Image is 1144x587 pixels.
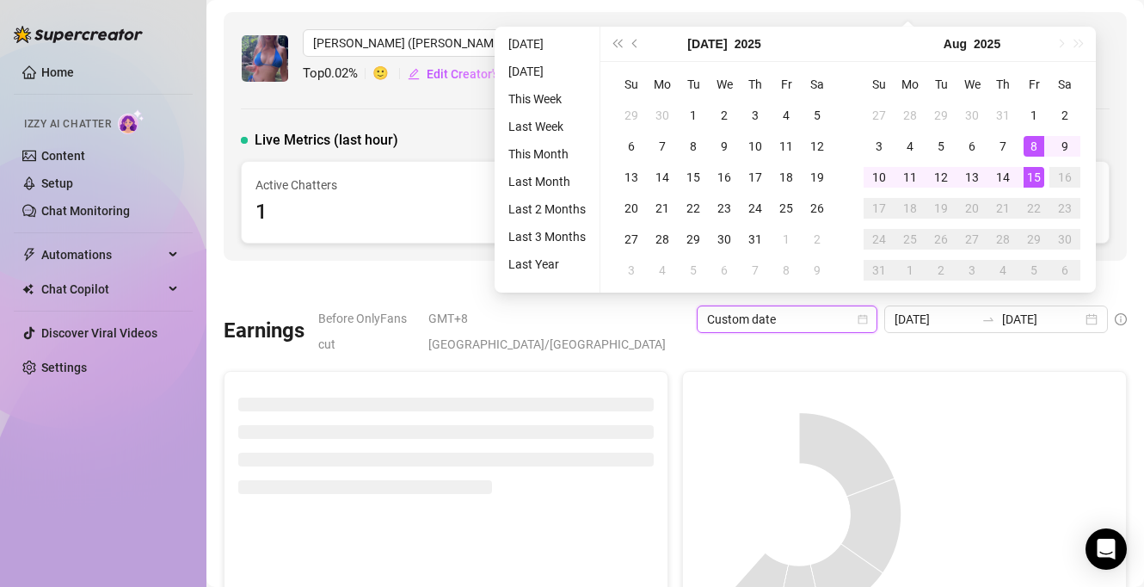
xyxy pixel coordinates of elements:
[303,64,372,84] span: Top 0.02 %
[714,229,735,250] div: 30
[926,131,956,162] td: 2025-08-05
[242,35,288,82] img: Jaylie
[858,314,868,324] span: calendar
[993,136,1013,157] div: 7
[22,248,36,262] span: thunderbolt
[962,167,982,188] div: 13
[993,105,1013,126] div: 31
[740,100,771,131] td: 2025-07-03
[41,149,85,163] a: Content
[987,162,1018,193] td: 2025-08-14
[900,198,920,219] div: 18
[869,105,889,126] div: 27
[683,260,704,281] div: 5
[864,193,895,224] td: 2025-08-17
[678,193,709,224] td: 2025-07-22
[776,198,796,219] div: 25
[41,65,74,79] a: Home
[1018,131,1049,162] td: 2025-08-08
[864,224,895,255] td: 2025-08-24
[255,196,507,229] div: 1
[1018,224,1049,255] td: 2025-08-29
[900,167,920,188] div: 11
[714,167,735,188] div: 16
[1024,105,1044,126] div: 1
[1049,162,1080,193] td: 2025-08-16
[709,193,740,224] td: 2025-07-23
[709,162,740,193] td: 2025-07-16
[895,310,975,329] input: Start date
[864,162,895,193] td: 2025-08-10
[745,229,766,250] div: 31
[313,30,524,56] span: Jaylie (jaylietori)
[41,326,157,340] a: Discover Viral Videos
[993,260,1013,281] div: 4
[709,131,740,162] td: 2025-07-09
[895,224,926,255] td: 2025-08-25
[621,229,642,250] div: 27
[621,136,642,157] div: 6
[647,224,678,255] td: 2025-07-28
[683,167,704,188] div: 15
[255,130,398,151] span: Live Metrics (last hour)
[647,131,678,162] td: 2025-07-07
[745,167,766,188] div: 17
[1002,310,1082,329] input: End date
[802,131,833,162] td: 2025-07-12
[926,100,956,131] td: 2025-07-29
[869,229,889,250] div: 24
[647,255,678,286] td: 2025-08-04
[683,105,704,126] div: 1
[118,109,145,134] img: AI Chatter
[776,260,796,281] div: 8
[678,162,709,193] td: 2025-07-15
[771,131,802,162] td: 2025-07-11
[895,69,926,100] th: Mo
[987,224,1018,255] td: 2025-08-28
[621,260,642,281] div: 3
[900,229,920,250] div: 25
[714,136,735,157] div: 9
[501,89,593,109] li: This Week
[616,100,647,131] td: 2025-06-29
[501,171,593,192] li: Last Month
[864,131,895,162] td: 2025-08-03
[771,255,802,286] td: 2025-08-08
[647,69,678,100] th: Mo
[895,100,926,131] td: 2025-07-28
[745,198,766,219] div: 24
[687,27,727,61] button: Choose a month
[372,64,407,84] span: 🙂
[962,136,982,157] div: 6
[900,105,920,126] div: 28
[956,69,987,100] th: We
[745,105,766,126] div: 3
[926,69,956,100] th: Tu
[647,100,678,131] td: 2025-06-30
[771,100,802,131] td: 2025-07-04
[931,229,951,250] div: 26
[740,162,771,193] td: 2025-07-17
[709,224,740,255] td: 2025-07-30
[807,198,827,219] div: 26
[607,27,626,61] button: Last year (Control + left)
[1055,260,1075,281] div: 6
[41,361,87,374] a: Settings
[895,193,926,224] td: 2025-08-18
[802,255,833,286] td: 2025-08-09
[14,26,143,43] img: logo-BBDzfeDw.svg
[626,27,645,61] button: Previous month (PageUp)
[931,136,951,157] div: 5
[895,162,926,193] td: 2025-08-11
[427,67,520,81] span: Edit Creator's Bio
[501,199,593,219] li: Last 2 Months
[714,198,735,219] div: 23
[647,162,678,193] td: 2025-07-14
[900,260,920,281] div: 1
[962,198,982,219] div: 20
[683,229,704,250] div: 29
[652,167,673,188] div: 14
[869,167,889,188] div: 10
[1049,224,1080,255] td: 2025-08-30
[41,176,73,190] a: Setup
